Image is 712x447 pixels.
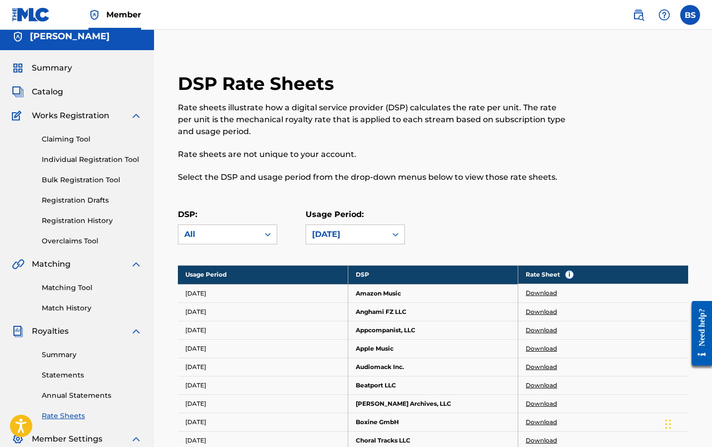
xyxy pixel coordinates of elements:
[178,339,348,358] td: [DATE]
[12,7,50,22] img: MLC Logo
[32,258,71,270] span: Matching
[178,149,571,160] p: Rate sheets are not unique to your account.
[130,325,142,337] img: expand
[348,302,518,321] td: Anghami FZ LLC
[178,358,348,376] td: [DATE]
[306,210,364,219] label: Usage Period:
[32,86,63,98] span: Catalog
[12,433,24,445] img: Member Settings
[629,5,648,25] a: Public Search
[42,175,142,185] a: Bulk Registration Tool
[32,433,102,445] span: Member Settings
[42,283,142,293] a: Matching Tool
[130,110,142,122] img: expand
[348,339,518,358] td: Apple Music
[526,436,557,445] a: Download
[178,73,339,95] h2: DSP Rate Sheets
[348,284,518,302] td: Amazon Music
[178,321,348,339] td: [DATE]
[348,265,518,284] th: DSP
[130,433,142,445] img: expand
[680,5,700,25] div: User Menu
[12,86,63,98] a: CatalogCatalog
[42,134,142,145] a: Claiming Tool
[565,271,573,279] span: i
[662,399,712,447] iframe: Chat Widget
[42,216,142,226] a: Registration History
[130,258,142,270] img: expand
[32,325,69,337] span: Royalties
[30,31,110,42] h5: Benjamin Shead
[633,9,644,21] img: search
[654,5,674,25] div: Help
[178,265,348,284] th: Usage Period
[178,302,348,321] td: [DATE]
[178,394,348,413] td: [DATE]
[42,411,142,421] a: Rate Sheets
[348,413,518,431] td: Boxine GmbH
[526,344,557,353] a: Download
[348,394,518,413] td: [PERSON_NAME] Archives, LLC
[348,321,518,339] td: Appcompanist, LLC
[88,9,100,21] img: Top Rightsholder
[42,370,142,380] a: Statements
[178,171,571,183] p: Select the DSP and usage period from the drop-down menus below to view those rate sheets.
[178,376,348,394] td: [DATE]
[106,9,141,20] span: Member
[526,381,557,390] a: Download
[684,294,712,373] iframe: Resource Center
[12,62,24,74] img: Summary
[526,289,557,298] a: Download
[526,399,557,408] a: Download
[32,62,72,74] span: Summary
[658,9,670,21] img: help
[42,236,142,246] a: Overclaims Tool
[12,110,25,122] img: Works Registration
[184,228,253,240] div: All
[526,363,557,372] a: Download
[42,154,142,165] a: Individual Registration Tool
[42,195,142,206] a: Registration Drafts
[178,284,348,302] td: [DATE]
[12,258,24,270] img: Matching
[12,325,24,337] img: Royalties
[312,228,381,240] div: [DATE]
[348,376,518,394] td: Beatport LLC
[526,307,557,316] a: Download
[32,110,109,122] span: Works Registration
[518,265,688,284] th: Rate Sheet
[178,102,571,138] p: Rate sheets illustrate how a digital service provider (DSP) calculates the rate per unit. The rat...
[12,62,72,74] a: SummarySummary
[348,358,518,376] td: Audiomack Inc.
[12,86,24,98] img: Catalog
[178,210,197,219] label: DSP:
[42,303,142,313] a: Match History
[178,413,348,431] td: [DATE]
[526,418,557,427] a: Download
[42,350,142,360] a: Summary
[526,326,557,335] a: Download
[12,31,24,43] img: Accounts
[665,409,671,439] div: Drag
[42,390,142,401] a: Annual Statements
